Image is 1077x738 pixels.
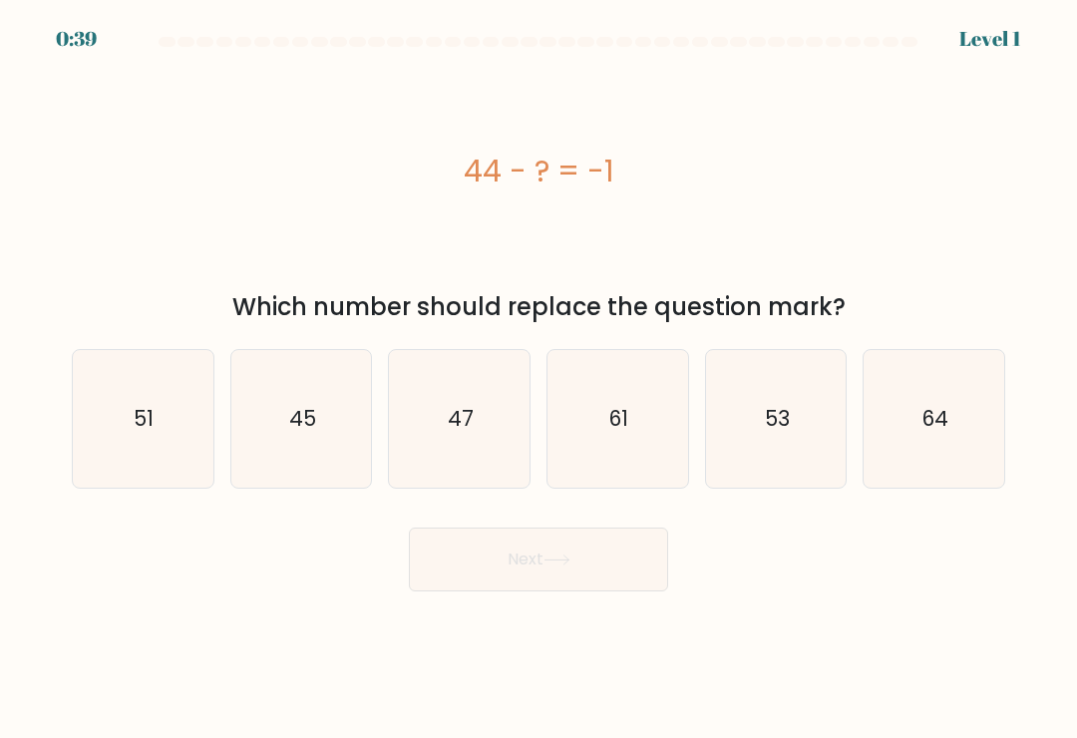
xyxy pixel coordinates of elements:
div: Level 1 [959,24,1021,54]
text: 51 [135,404,155,433]
div: 44 - ? = -1 [72,149,1005,193]
button: Next [409,528,668,591]
text: 61 [609,404,628,433]
text: 45 [289,404,316,433]
text: 53 [765,404,790,433]
div: 0:39 [56,24,97,54]
text: 47 [448,404,474,433]
text: 64 [922,404,948,433]
div: Which number should replace the question mark? [84,289,993,325]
